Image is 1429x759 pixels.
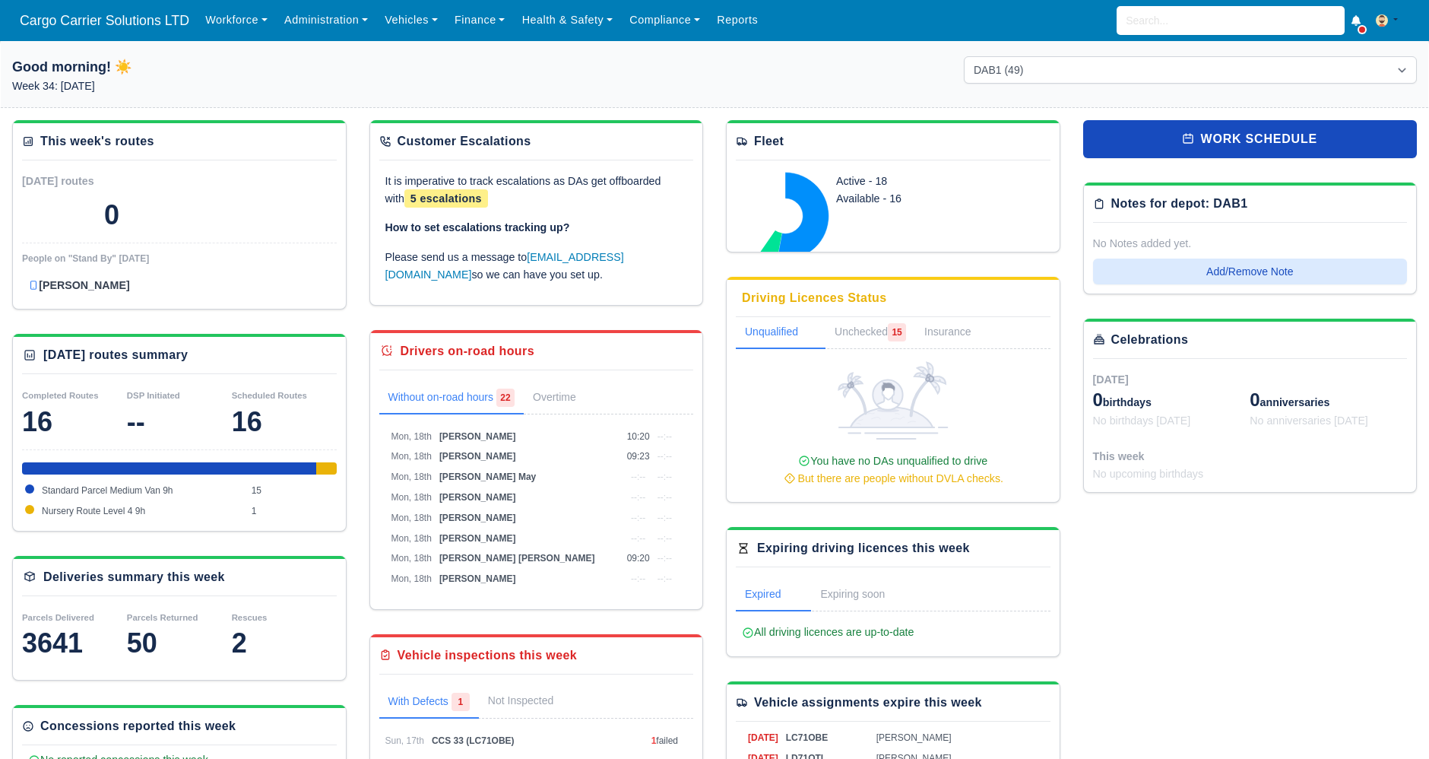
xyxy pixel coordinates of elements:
a: Cargo Carrier Solutions LTD [12,6,197,36]
span: Mon, 18th [391,431,432,442]
span: Standard Parcel Medium Van 9h [42,485,173,496]
div: Vehicle inspections this week [398,646,578,665]
small: Parcels Delivered [22,613,94,622]
span: No birthdays [DATE] [1093,414,1191,427]
a: Reports [708,5,766,35]
span: 1 [651,735,657,746]
a: [EMAIL_ADDRESS][DOMAIN_NAME] [385,251,624,281]
a: Compliance [621,5,708,35]
span: --:-- [657,573,672,584]
span: [PERSON_NAME] [439,573,516,584]
div: -- [127,407,232,437]
span: LC71OBE [786,732,828,743]
div: Notes for depot: DAB1 [1111,195,1248,213]
td: 1 [248,501,337,522]
span: Sun, 17th [385,735,424,746]
div: Expiring driving licences this week [757,539,970,557]
p: Week 34: [DATE] [12,78,465,95]
span: [PERSON_NAME] May [439,472,536,482]
span: [PERSON_NAME] [PERSON_NAME] [439,553,595,564]
a: Health & Safety [514,5,622,35]
div: Customer Escalations [398,132,531,151]
span: Mon, 18th [391,513,432,523]
small: DSP Initiated [127,391,180,400]
a: Expiring soon [811,580,915,611]
span: [PERSON_NAME] [876,732,952,743]
div: This week's routes [40,132,154,151]
span: Nursery Route Level 4 9h [42,506,145,516]
div: [DATE] routes [22,173,179,190]
a: Finance [446,5,514,35]
div: Nursery Route Level 4 9h [316,462,336,475]
span: [PERSON_NAME] [439,451,516,462]
span: 22 [496,389,515,407]
div: Active - 18 [836,173,993,190]
span: --:-- [657,451,672,462]
div: Deliveries summary this week [43,568,225,586]
span: --:-- [631,573,645,584]
span: 5 escalations [404,189,488,208]
p: Please send us a message to so we can have you set up. [385,249,688,284]
div: Fleet [754,132,784,151]
span: --:-- [657,553,672,564]
span: 0 [1093,389,1103,410]
a: Not Inspected [479,687,562,716]
span: --:-- [657,533,672,544]
a: Without on-road hours [379,383,524,414]
a: Workforce [197,5,276,35]
a: Unchecked [825,317,915,349]
span: --:-- [631,513,645,523]
span: Mon, 18th [391,472,432,482]
span: CCS 33 (LC71OBE) [432,735,515,746]
div: Celebrations [1111,331,1189,349]
span: 0 [1250,389,1259,410]
a: Administration [276,5,376,35]
a: Overtime [524,383,607,414]
p: It is imperative to track escalations as DAs get offboarded with [385,173,688,208]
span: --:-- [657,472,672,482]
span: 10:20 [627,431,650,442]
span: Mon, 18th [391,553,432,564]
span: 09:20 [627,553,650,564]
span: This week [1093,450,1145,462]
td: 15 [248,481,337,501]
button: Add/Remove Note [1093,259,1408,284]
a: Insurance [915,317,998,349]
div: [DATE] routes summary [43,346,188,364]
span: 09:23 [627,451,650,462]
span: [DATE] [1093,373,1129,386]
span: Mon, 18th [391,451,432,462]
div: 50 [127,628,232,659]
span: --:-- [631,533,645,544]
span: Cargo Carrier Solutions LTD [12,5,197,36]
span: [PERSON_NAME] [439,492,516,503]
div: Concessions reported this week [40,717,236,735]
span: No upcoming birthdays [1093,468,1204,480]
div: Standard Parcel Medium Van 9h [22,462,316,475]
h1: Good morning! ☀️ [12,56,465,78]
div: birthdays [1093,388,1250,412]
small: Scheduled Routes [232,391,307,400]
span: --:-- [657,492,672,503]
a: Expired [736,580,811,611]
div: 3641 [22,628,127,659]
div: Vehicle assignments expire this week [754,694,982,712]
span: Mon, 18th [391,533,432,544]
div: Drivers on-road hours [401,342,534,360]
div: 16 [22,407,127,437]
div: anniversaries [1250,388,1407,412]
div: But there are people without DVLA checks. [742,470,1044,487]
div: People on "Stand By" [DATE] [22,252,337,265]
span: --:-- [631,472,645,482]
td: failed [648,731,693,751]
div: 2 [232,628,337,659]
span: --:-- [657,431,672,442]
span: --:-- [657,513,672,523]
span: No anniversaries [DATE] [1250,414,1368,427]
input: Search... [1117,6,1345,35]
small: Parcels Returned [127,613,198,622]
div: 16 [232,407,337,437]
span: [PERSON_NAME] [439,533,516,544]
div: No Notes added yet. [1093,235,1408,252]
span: [DATE] [748,732,778,743]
